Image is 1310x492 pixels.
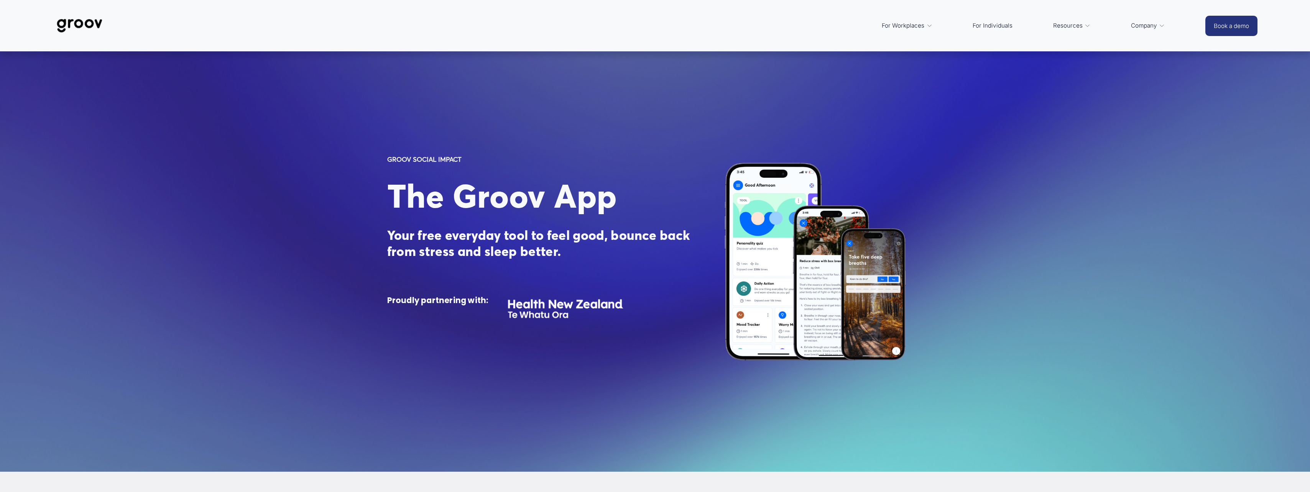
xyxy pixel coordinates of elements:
a: For Individuals [969,16,1016,35]
span: For Workplaces [882,20,924,31]
a: folder dropdown [878,16,936,35]
strong: GROOV SOCIAL IMPACT [387,155,462,163]
a: Book a demo [1205,16,1257,36]
img: Groov | Workplace Science Platform | Unlock Performance | Drive Results [53,13,107,38]
span: Company [1131,20,1157,31]
strong: Proudly partnering with: [387,295,488,306]
span: The Groov App [387,176,617,216]
a: folder dropdown [1049,16,1095,35]
span: Resources [1053,20,1083,31]
strong: Your free everyday tool to feel good, bounce back from stress and sleep better. [387,227,693,259]
a: folder dropdown [1127,16,1169,35]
